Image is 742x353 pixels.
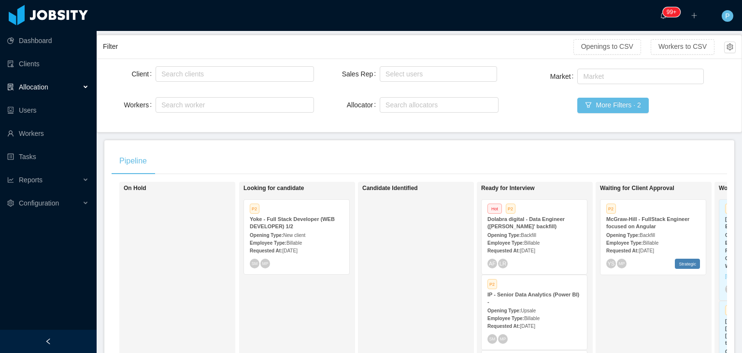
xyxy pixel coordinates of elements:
[524,240,540,246] span: Billable
[675,259,700,269] span: Strategic
[124,101,156,109] label: Workers
[252,261,257,265] span: SM
[727,286,733,292] span: YS
[550,73,578,80] label: Market
[691,12,698,19] i: icon: plus
[520,248,535,253] span: [DATE]
[606,248,639,253] strong: Requested At:
[487,204,502,214] span: Hot
[643,240,658,246] span: Billable
[619,261,625,265] span: MP
[725,305,735,315] span: P2
[660,12,667,19] i: icon: bell
[725,10,729,22] span: P
[725,204,735,214] span: P2
[580,71,585,82] input: Market
[362,185,498,192] h1: Candidate Identified
[158,68,164,80] input: Client
[583,72,694,81] div: Market
[487,240,524,246] strong: Employee Type:
[7,147,89,166] a: icon: profileTasks
[639,248,654,253] span: [DATE]
[7,84,14,90] i: icon: solution
[385,100,488,110] div: Search allocators
[131,70,156,78] label: Client
[250,204,259,214] span: P2
[342,70,380,78] label: Sales Rep
[250,248,282,253] strong: Requested At:
[600,185,735,192] h1: Waiting for Client Approval
[158,99,164,111] input: Workers
[606,233,640,238] strong: Opening Type:
[500,337,506,341] span: MP
[487,216,565,229] strong: Dolabra digital - Data Engineer ([PERSON_NAME]' backfill)
[243,185,379,192] h1: Looking for candidate
[161,69,303,79] div: Search clients
[7,101,89,120] a: icon: robotUsers
[520,324,535,329] span: [DATE]
[489,261,496,266] span: AF
[112,147,155,175] div: Pipeline
[506,204,515,214] span: P2
[161,100,299,110] div: Search worker
[573,39,641,55] button: Openings to CSV
[250,216,335,229] strong: Yoke - Full Stack Developer (WEB DEVELOPER) 1/2
[250,240,286,246] strong: Employee Type:
[521,233,536,238] span: Backfill
[489,337,495,341] span: SM
[347,101,380,109] label: Allocator
[487,279,497,289] span: P2
[286,240,302,246] span: Billable
[19,83,48,91] span: Allocation
[124,185,259,192] h1: On Hold
[724,42,736,53] button: icon: setting
[487,308,521,313] strong: Opening Type:
[7,200,14,206] i: icon: setting
[7,176,14,183] i: icon: line-chart
[651,39,714,55] button: Workers to CSV
[577,98,648,113] button: icon: filterMore Filters · 2
[487,292,579,305] strong: IP - Senior Data Analytics (Power BI) -
[250,233,283,238] strong: Opening Type:
[663,7,680,17] sup: 1702
[606,240,643,246] strong: Employee Type:
[385,69,487,79] div: Select users
[487,248,520,253] strong: Requested At:
[608,261,614,266] span: YS
[481,185,616,192] h1: Ready for Interview
[606,204,616,214] span: P2
[487,233,521,238] strong: Opening Type:
[19,176,43,184] span: Reports
[383,68,388,80] input: Sales Rep
[7,31,89,50] a: icon: pie-chartDashboard
[487,324,520,329] strong: Requested At:
[283,233,305,238] span: New client
[524,316,540,321] span: Billable
[7,54,89,74] a: icon: auditClients
[487,316,524,321] strong: Employee Type:
[499,260,507,266] span: LR
[640,233,655,238] span: Backfill
[282,248,297,253] span: [DATE]
[103,38,573,56] div: Filter
[521,308,536,313] span: Upsale
[7,124,89,143] a: icon: userWorkers
[262,261,268,265] span: MP
[383,99,388,111] input: Allocator
[606,216,689,229] strong: McGraw-Hill - FullStack Engineer focused on Angular
[19,199,59,207] span: Configuration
